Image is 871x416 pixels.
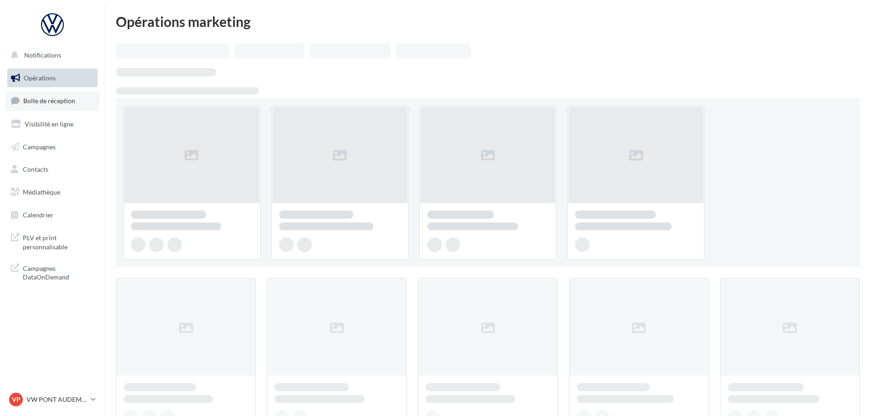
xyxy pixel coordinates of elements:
span: PLV et print personnalisable [23,232,94,251]
span: Boîte de réception [23,97,75,105]
a: VP VW PONT AUDEMER [7,391,98,408]
a: Campagnes DataOnDemand [5,258,99,285]
p: VW PONT AUDEMER [26,395,87,404]
a: Opérations [5,68,99,88]
span: Médiathèque [23,188,60,196]
a: Médiathèque [5,183,99,202]
a: Boîte de réception [5,91,99,111]
div: Opérations marketing [116,15,860,28]
span: Contacts [23,165,48,173]
span: VP [12,395,21,404]
span: Campagnes [23,142,56,150]
button: Notifications [5,46,96,65]
a: Contacts [5,160,99,179]
span: Opérations [24,74,56,82]
a: Campagnes [5,137,99,157]
a: PLV et print personnalisable [5,228,99,255]
span: Notifications [24,51,61,59]
span: Campagnes DataOnDemand [23,262,94,282]
span: Visibilité en ligne [25,120,73,128]
span: Calendrier [23,211,53,219]
a: Calendrier [5,205,99,225]
a: Visibilité en ligne [5,115,99,134]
